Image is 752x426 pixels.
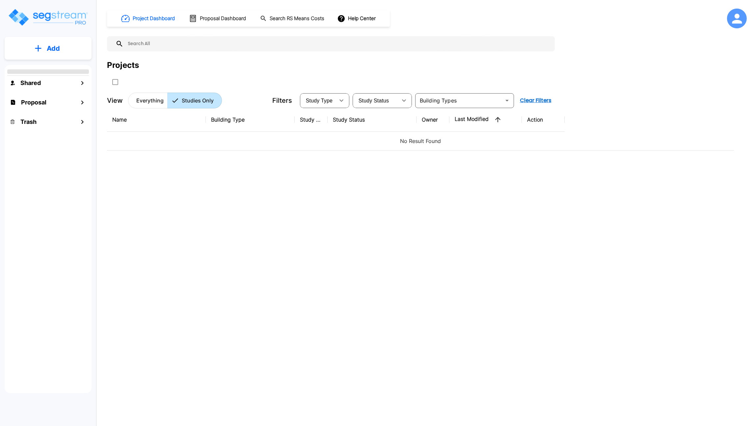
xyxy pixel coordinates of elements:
[257,12,328,25] button: Search RS Means Costs
[272,96,292,105] p: Filters
[123,36,551,51] input: Search All
[107,96,123,105] p: View
[128,93,222,108] div: Platform
[107,108,206,132] th: Name
[109,75,122,89] button: SelectAll
[47,43,60,53] p: Add
[522,108,565,132] th: Action
[128,93,168,108] button: Everything
[8,8,88,27] img: Logo
[295,108,328,132] th: Study Type
[306,98,333,103] span: Study Type
[182,97,214,104] p: Studies Only
[119,11,178,26] button: Project Dashboard
[354,91,397,110] div: Select
[328,108,416,132] th: Study Status
[20,78,41,87] h1: Shared
[21,98,46,107] h1: Proposal
[336,12,378,25] button: Help Center
[133,15,175,22] h1: Project Dashboard
[167,93,222,108] button: Studies Only
[359,98,389,103] span: Study Status
[5,39,92,58] button: Add
[107,59,139,71] div: Projects
[112,137,729,145] p: No Result Found
[417,96,501,105] input: Building Types
[136,97,164,104] p: Everything
[502,96,512,105] button: Open
[206,108,295,132] th: Building Type
[416,108,449,132] th: Owner
[301,91,335,110] div: Select
[270,15,324,22] h1: Search RS Means Costs
[186,12,250,25] button: Proposal Dashboard
[200,15,246,22] h1: Proposal Dashboard
[517,94,554,107] button: Clear Filters
[449,108,522,132] th: Last Modified
[20,117,37,126] h1: Trash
